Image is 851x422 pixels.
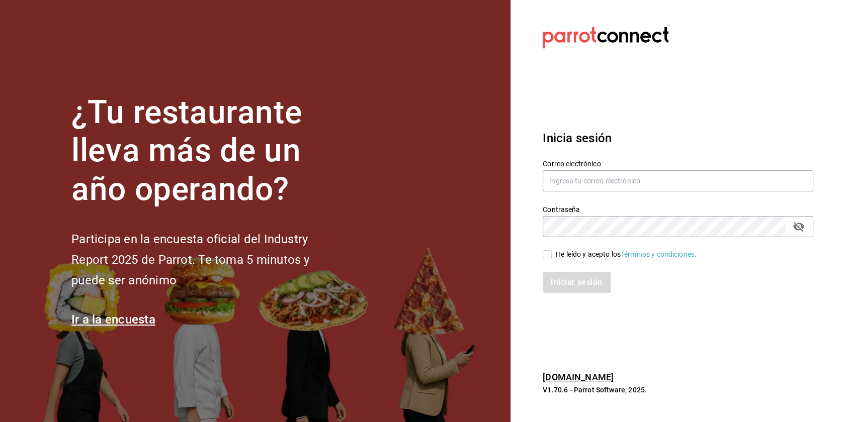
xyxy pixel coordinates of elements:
[71,93,343,209] h1: ¿Tu restaurante lleva más de un año operando?
[543,129,813,147] h3: Inicia sesión
[543,205,813,213] label: Contraseña
[790,218,807,235] button: passwordField
[556,249,697,260] div: He leído y acepto los
[543,170,813,191] input: Ingresa tu correo electrónico
[621,250,697,258] a: Términos y condiciones.
[71,229,343,290] h2: Participa en la encuesta oficial del Industry Report 2025 de Parrot. Te toma 5 minutos y puede se...
[543,160,813,167] label: Correo electrónico
[543,372,614,382] a: [DOMAIN_NAME]
[71,312,155,327] a: Ir a la encuesta
[543,385,813,395] p: V1.70.6 - Parrot Software, 2025.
